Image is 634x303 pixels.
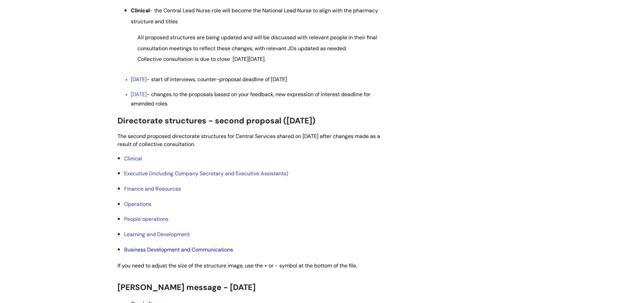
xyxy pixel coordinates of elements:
[124,185,181,192] a: Finance and Resources
[124,155,142,162] a: Clinical
[137,34,377,52] span: All proposed structures are being updated and will be discussed with relevant people in their fin...
[131,7,150,14] strong: Clinical
[131,7,378,25] span: - the Central Lead Nurse role will become the National Lead Nurse to align with the pharmacy stru...
[124,246,233,253] a: Business Development and Communications
[137,56,266,63] span: Collective consultation is due to close [DATE][DATE].
[117,115,316,126] span: Directorate structures - second proposal ([DATE])
[117,282,256,292] span: [PERSON_NAME] message - [DATE]
[124,170,288,177] a: Executive (including Company Secretary and Executive Assistants)
[131,91,370,107] span: - changes to the proposals based on your feedback, new expression of interest deadline for amende...
[131,76,147,83] a: [DATE]
[117,262,357,269] span: If you need to adjust the size of the structure image, use the + or - symbol at the bottom of the...
[124,201,151,208] a: Operations
[131,76,287,83] span: - start of interviews, counter-proposal deadline of [DATE]
[117,133,380,148] span: The second proposed directorate structures for Central Services shared on [DATE] after changes ma...
[131,91,147,98] a: [DATE]
[124,216,168,223] a: People operations
[124,231,190,238] a: Learning and Development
